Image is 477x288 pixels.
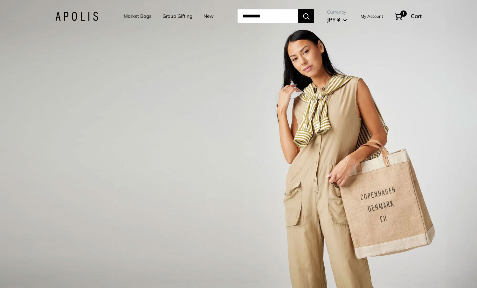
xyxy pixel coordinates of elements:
[394,11,422,21] a: 1 Cart
[327,15,347,25] button: JPY ¥
[411,13,422,19] span: Cart
[327,16,340,23] span: JPY ¥
[238,9,298,23] input: Search...
[204,12,214,21] a: New
[327,8,347,16] span: Currency
[124,12,151,21] a: Market Bags
[361,12,383,20] a: My Account
[55,12,98,21] img: Apolis
[400,10,407,17] span: 1
[298,9,314,23] button: Search
[162,12,192,21] a: Group Gifting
